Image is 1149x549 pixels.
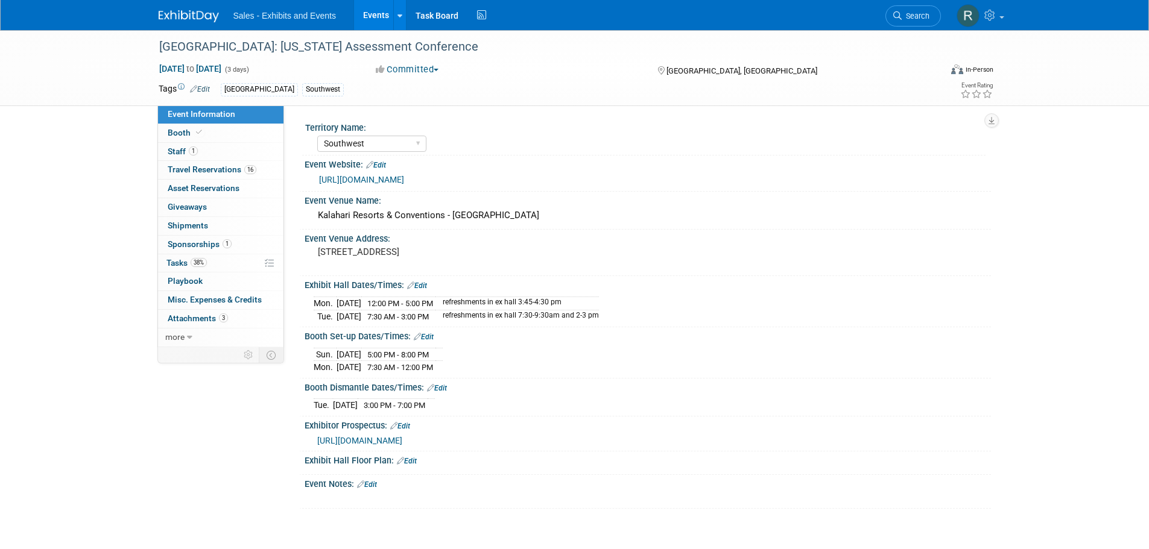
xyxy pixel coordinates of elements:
span: Shipments [168,221,208,230]
div: Territory Name: [305,119,986,134]
span: 3:00 PM - 7:00 PM [364,401,425,410]
a: [URL][DOMAIN_NAME] [317,436,402,445]
td: [DATE] [337,296,361,310]
span: 1 [223,239,232,248]
span: 1 [189,146,198,155]
a: Sponsorships1 [158,236,283,254]
span: Booth [168,128,204,137]
span: Attachments [168,313,228,323]
a: Edit [357,480,377,489]
div: Event Venue Address: [305,230,991,245]
div: Booth Set-up Dates/Times: [305,327,991,343]
div: [GEOGRAPHIC_DATA]: [US_STATE] Assessment Conference [155,36,923,58]
a: Edit [190,85,210,93]
div: Exhibit Hall Floor Plan: [305,451,991,467]
span: Playbook [168,276,203,286]
a: [URL][DOMAIN_NAME] [319,175,404,184]
span: 12:00 PM - 5:00 PM [367,299,433,308]
div: Event Format [870,63,994,81]
td: Tue. [314,399,333,412]
div: Exhibit Hall Dates/Times: [305,276,991,292]
span: Giveaways [168,202,207,212]
a: Event Information [158,105,283,124]
img: ExhibitDay [159,10,219,22]
span: Staff [168,146,198,156]
span: [DATE] [DATE] [159,63,222,74]
div: Exhibitor Prospectus: [305,416,991,432]
i: Booth reservation complete [196,129,202,136]
td: Personalize Event Tab Strip [238,347,259,363]
a: Booth [158,124,283,142]
span: 38% [191,258,207,267]
td: [DATE] [337,310,361,322]
a: Staff1 [158,143,283,161]
div: Event Venue Name: [305,192,991,207]
span: Tasks [166,258,207,268]
img: Format-Inperson.png [951,64,963,74]
span: 7:30 AM - 12:00 PM [367,363,433,372]
span: 7:30 AM - 3:00 PM [367,312,429,321]
pre: [STREET_ADDRESS] [318,246,577,257]
div: In-Person [965,65,993,74]
a: Edit [366,161,386,169]
a: Edit [407,281,427,290]
span: Asset Reservations [168,183,239,193]
span: Event Information [168,109,235,119]
span: 16 [244,165,256,174]
img: Renee Dietrich [957,4,980,27]
span: Sponsorships [168,239,232,249]
a: Attachments3 [158,310,283,328]
td: Sun. [314,348,337,361]
div: Event Rating [960,83,993,89]
a: Asset Reservations [158,180,283,198]
a: Search [885,5,941,27]
span: (3 days) [224,66,249,74]
div: Southwest [302,83,344,96]
a: Edit [414,333,434,341]
td: [DATE] [333,399,358,412]
td: refreshments in ex hall 7:30-9:30am and 2-3 pm [435,310,599,322]
td: Tags [159,83,210,96]
td: refreshments in ex hall 3:45-4:30 pm [435,296,599,310]
a: Misc. Expenses & Credits [158,291,283,309]
a: more [158,328,283,347]
td: [DATE] [337,348,361,361]
span: Sales - Exhibits and Events [233,11,336,20]
div: Kalahari Resorts & Conventions - [GEOGRAPHIC_DATA] [314,206,982,225]
a: Edit [390,422,410,430]
td: Tue. [314,310,337,322]
a: Giveaways [158,198,283,216]
span: 3 [219,313,228,322]
div: [GEOGRAPHIC_DATA] [221,83,298,96]
button: Committed [372,63,443,76]
span: 5:00 PM - 8:00 PM [367,350,429,359]
td: [DATE] [337,361,361,374]
a: Travel Reservations16 [158,161,283,179]
td: Toggle Event Tabs [259,347,283,363]
span: more [165,332,185,342]
td: Mon. [314,361,337,374]
div: Booth Dismantle Dates/Times: [305,378,991,394]
a: Shipments [158,217,283,235]
a: Playbook [158,272,283,290]
td: Mon. [314,296,337,310]
span: Search [902,11,929,20]
span: to [185,64,196,74]
span: [GEOGRAPHIC_DATA], [GEOGRAPHIC_DATA] [666,66,817,75]
span: Travel Reservations [168,165,256,174]
div: Event Notes: [305,475,991,491]
div: Event Website: [305,155,991,171]
span: Misc. Expenses & Credits [168,295,262,304]
a: Edit [427,384,447,392]
a: Edit [397,457,417,465]
a: Tasks38% [158,254,283,272]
